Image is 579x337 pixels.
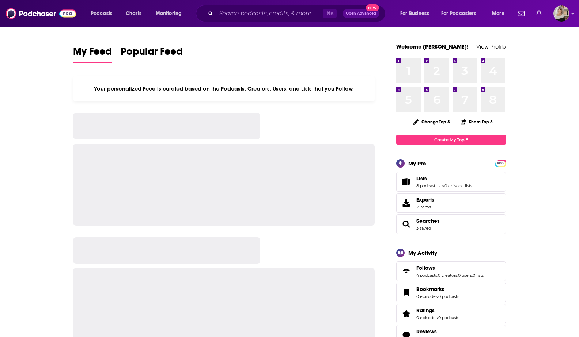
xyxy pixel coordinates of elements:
[400,8,429,19] span: For Business
[408,249,437,256] div: My Activity
[396,43,469,50] a: Welcome [PERSON_NAME]!
[416,196,434,203] span: Exports
[408,160,426,167] div: My Pro
[121,45,183,62] span: Popular Feed
[416,315,438,320] a: 0 episodes
[496,161,505,166] span: PRO
[472,273,473,278] span: ,
[416,265,484,271] a: Follows
[73,45,112,62] span: My Feed
[438,273,457,278] a: 0 creators
[399,309,413,319] a: Ratings
[121,8,146,19] a: Charts
[396,193,506,213] a: Exports
[553,5,569,22] img: User Profile
[416,183,444,188] a: 8 podcast lists
[487,8,514,19] button: open menu
[553,5,569,22] span: Logged in as angelabaggetta
[91,8,112,19] span: Podcasts
[73,45,112,63] a: My Feed
[366,4,379,11] span: New
[73,76,375,101] div: Your personalized Feed is curated based on the Podcasts, Creators, Users, and Lists that you Follow.
[151,8,191,19] button: open menu
[416,226,431,231] a: 3 saved
[416,175,472,182] a: Lists
[399,266,413,276] a: Follows
[515,7,527,20] a: Show notifications dropdown
[473,273,484,278] a: 0 lists
[444,183,444,188] span: ,
[460,115,493,129] button: Share Top 8
[343,9,379,18] button: Open AdvancedNew
[416,286,444,292] span: Bookmarks
[121,45,183,63] a: Popular Feed
[6,7,76,20] img: Podchaser - Follow, Share and Rate Podcasts
[492,8,504,19] span: More
[399,287,413,298] a: Bookmarks
[86,8,122,19] button: open menu
[346,12,376,15] span: Open Advanced
[399,219,413,229] a: Searches
[553,5,569,22] button: Show profile menu
[396,214,506,234] span: Searches
[496,160,505,166] a: PRO
[533,7,545,20] a: Show notifications dropdown
[416,307,459,314] a: Ratings
[395,8,438,19] button: open menu
[438,294,459,299] a: 0 podcasts
[399,198,413,208] span: Exports
[323,9,337,18] span: ⌘ K
[458,273,472,278] a: 0 users
[438,315,459,320] a: 0 podcasts
[437,273,438,278] span: ,
[436,8,487,19] button: open menu
[416,286,459,292] a: Bookmarks
[416,273,437,278] a: 4 podcasts
[409,117,454,126] button: Change Top 8
[416,294,438,299] a: 0 episodes
[216,8,323,19] input: Search podcasts, credits, & more...
[416,328,437,335] span: Reviews
[476,43,506,50] a: View Profile
[396,304,506,323] span: Ratings
[396,283,506,302] span: Bookmarks
[156,8,182,19] span: Monitoring
[126,8,141,19] span: Charts
[416,175,427,182] span: Lists
[416,328,459,335] a: Reviews
[444,183,472,188] a: 0 episode lists
[441,8,476,19] span: For Podcasters
[203,5,393,22] div: Search podcasts, credits, & more...
[396,135,506,145] a: Create My Top 8
[457,273,458,278] span: ,
[399,177,413,187] a: Lists
[416,218,440,224] a: Searches
[416,307,435,314] span: Ratings
[396,261,506,281] span: Follows
[416,204,434,210] span: 2 items
[416,265,435,271] span: Follows
[396,172,506,192] span: Lists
